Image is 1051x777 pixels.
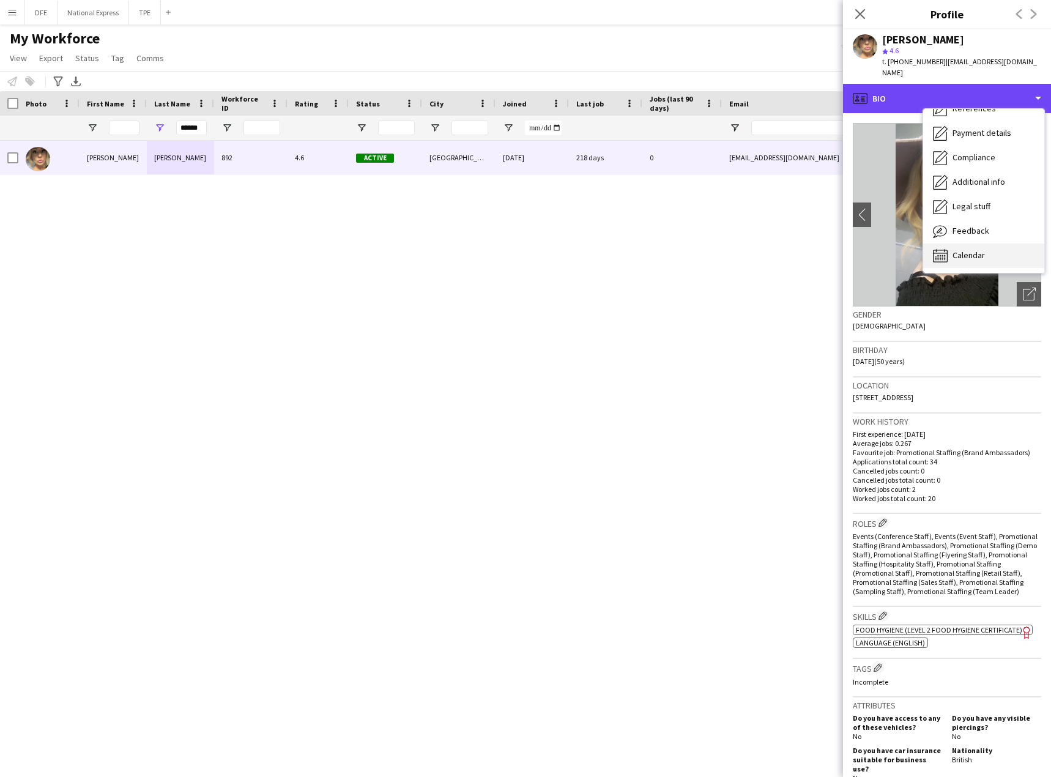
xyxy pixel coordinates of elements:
[70,50,104,66] a: Status
[853,677,1041,686] p: Incomplete
[853,516,1041,529] h3: Roles
[503,99,527,108] span: Joined
[953,127,1011,138] span: Payment details
[843,84,1051,113] div: Bio
[429,122,440,133] button: Open Filter Menu
[496,141,569,174] div: [DATE]
[853,429,1041,439] p: First experience: [DATE]
[214,141,288,174] div: 892
[952,746,1041,755] h5: Nationality
[853,475,1041,485] p: Cancelled jobs total count: 0
[853,416,1041,427] h3: Work history
[923,146,1044,170] div: Compliance
[642,141,722,174] div: 0
[853,713,942,732] h5: Do you have access to any of these vehicles?
[923,219,1044,244] div: Feedback
[25,1,58,24] button: DFE
[176,121,207,135] input: Last Name Filter Input
[26,147,50,171] img: Louise Robson
[853,532,1038,596] span: Events (Conference Staff), Events (Event Staff), Promotional Staffing (Brand Ambassadors), Promot...
[853,448,1041,457] p: Favourite job: Promotional Staffing (Brand Ambassadors)
[288,141,349,174] div: 4.6
[243,121,280,135] input: Workforce ID Filter Input
[923,170,1044,195] div: Additional info
[569,141,642,174] div: 218 days
[853,309,1041,320] h3: Gender
[923,244,1044,268] div: Calendar
[853,661,1041,674] h3: Tags
[853,746,942,773] h5: Do you have car insurance suitable for business use?
[429,99,444,108] span: City
[722,141,967,174] div: [EMAIL_ADDRESS][DOMAIN_NAME]
[136,53,164,64] span: Comms
[34,50,68,66] a: Export
[853,609,1041,622] h3: Skills
[75,53,99,64] span: Status
[923,97,1044,121] div: References
[5,50,32,66] a: View
[952,732,960,741] span: No
[751,121,959,135] input: Email Filter Input
[853,439,1041,448] p: Average jobs: 0.267
[952,713,1041,732] h5: Do you have any visible piercings?
[923,121,1044,146] div: Payment details
[853,732,861,741] span: No
[106,50,129,66] a: Tag
[111,53,124,64] span: Tag
[953,152,995,163] span: Compliance
[221,94,266,113] span: Workforce ID
[10,53,27,64] span: View
[843,6,1051,22] h3: Profile
[953,250,985,261] span: Calendar
[356,122,367,133] button: Open Filter Menu
[69,74,83,89] app-action-btn: Export XLSX
[923,195,1044,219] div: Legal stuff
[451,121,488,135] input: City Filter Input
[422,141,496,174] div: [GEOGRAPHIC_DATA]
[953,176,1005,187] span: Additional info
[58,1,129,24] button: National Express
[953,201,990,212] span: Legal stuff
[953,103,996,114] span: References
[378,121,415,135] input: Status Filter Input
[221,122,232,133] button: Open Filter Menu
[87,99,124,108] span: First Name
[853,357,905,366] span: [DATE] (50 years)
[503,122,514,133] button: Open Filter Menu
[356,99,380,108] span: Status
[882,57,946,66] span: t. [PHONE_NUMBER]
[953,225,989,236] span: Feedback
[853,457,1041,466] p: Applications total count: 34
[154,99,190,108] span: Last Name
[853,123,1041,307] img: Crew avatar or photo
[882,34,964,45] div: [PERSON_NAME]
[853,700,1041,711] h3: Attributes
[154,122,165,133] button: Open Filter Menu
[147,141,214,174] div: [PERSON_NAME]
[129,1,161,24] button: TPE
[853,466,1041,475] p: Cancelled jobs count: 0
[853,321,926,330] span: [DEMOGRAPHIC_DATA]
[729,99,749,108] span: Email
[853,494,1041,503] p: Worked jobs total count: 20
[856,638,925,647] span: Language (English)
[853,344,1041,355] h3: Birthday
[39,53,63,64] span: Export
[10,29,100,48] span: My Workforce
[856,625,1022,634] span: Food Hygiene (Level 2 Food Hygiene Certificate)
[576,99,604,108] span: Last job
[525,121,562,135] input: Joined Filter Input
[132,50,169,66] a: Comms
[853,393,913,402] span: [STREET_ADDRESS]
[356,154,394,163] span: Active
[26,99,46,108] span: Photo
[729,122,740,133] button: Open Filter Menu
[889,46,899,55] span: 4.6
[80,141,147,174] div: [PERSON_NAME]
[1017,282,1041,307] div: Open photos pop-in
[87,122,98,133] button: Open Filter Menu
[853,380,1041,391] h3: Location
[650,94,700,113] span: Jobs (last 90 days)
[882,57,1037,77] span: | [EMAIL_ADDRESS][DOMAIN_NAME]
[295,99,318,108] span: Rating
